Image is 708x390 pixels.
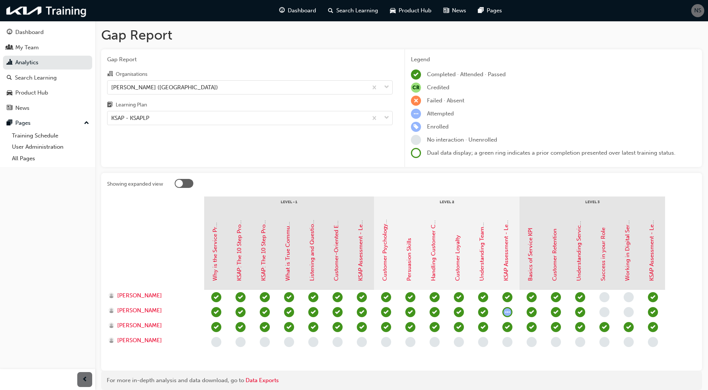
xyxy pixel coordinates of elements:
[576,166,582,281] a: Understanding Service Quality Management
[308,292,318,302] span: learningRecordVerb_PASS-icon
[7,105,12,112] span: news-icon
[4,3,90,18] img: kia-training
[357,322,367,332] span: learningRecordVerb_PASS-icon
[648,307,658,317] span: learningRecordVerb_PASS-icon
[648,292,658,302] span: learningRecordVerb_PASS-icon
[487,6,502,15] span: Pages
[336,6,378,15] span: Search Learning
[15,119,31,127] div: Pages
[111,83,218,92] div: [PERSON_NAME] ([GEOGRAPHIC_DATA])
[527,322,537,332] span: learningRecordVerb_PASS-icon
[260,307,270,317] span: learningRecordVerb_PASS-icon
[390,6,396,15] span: car-icon
[84,118,89,128] span: up-icon
[308,322,318,332] span: learningRecordVerb_PASS-icon
[15,28,44,37] div: Dashboard
[527,307,537,317] span: learningRecordVerb_PASS-icon
[624,337,634,347] span: learningRecordVerb_NONE-icon
[117,306,162,315] span: [PERSON_NAME]
[452,6,466,15] span: News
[9,141,92,153] a: User Administration
[430,307,440,317] span: learningRecordVerb_PASS-icon
[204,196,374,215] div: Level - 1
[333,337,343,347] span: learningRecordVerb_NONE-icon
[478,322,488,332] span: learningRecordVerb_PASS-icon
[624,322,634,332] span: learningRecordVerb_COMPLETE-icon
[117,321,162,330] span: [PERSON_NAME]
[7,75,12,81] span: search-icon
[575,292,585,302] span: learningRecordVerb_PASS-icon
[454,292,464,302] span: learningRecordVerb_PASS-icon
[15,43,39,52] div: My Team
[427,71,506,78] span: Completed · Attended · Passed
[411,122,421,132] span: learningRecordVerb_ENROLL-icon
[478,292,488,302] span: learningRecordVerb_PASS-icon
[599,307,609,317] span: learningRecordVerb_NONE-icon
[502,307,512,317] span: learningRecordVerb_ATTEMPT-icon
[551,337,561,347] span: learningRecordVerb_NONE-icon
[472,3,508,18] a: pages-iconPages
[478,307,488,317] span: learningRecordVerb_PASS-icon
[648,322,658,332] span: learningRecordVerb_PASS-icon
[308,337,318,347] span: learningRecordVerb_NONE-icon
[3,86,92,100] a: Product Hub
[454,235,461,281] a: Customer Loyalty
[520,196,665,215] div: Level 3
[427,149,676,156] span: Dual data display; a green ring indicates a prior completion presented over latest training status.
[9,153,92,164] a: All Pages
[15,89,48,97] div: Product Hub
[399,6,431,15] span: Product Hub
[427,84,449,91] span: Credited
[551,292,561,302] span: learningRecordVerb_PASS-icon
[411,135,421,145] span: learningRecordVerb_NONE-icon
[211,337,221,347] span: learningRecordVerb_NONE-icon
[357,337,367,347] span: learningRecordVerb_NONE-icon
[427,110,454,117] span: Attempted
[411,83,421,93] span: null-icon
[430,199,437,281] a: Handling Customer Complaints
[107,376,696,385] div: For more in-depth analysis and data download, go to
[117,291,162,300] span: [PERSON_NAME]
[694,6,701,15] span: NS
[284,337,294,347] span: learningRecordVerb_NONE-icon
[212,182,218,281] a: Why is the Service Process Important?
[624,292,634,302] span: learningRecordVerb_NONE-icon
[624,199,631,281] a: Working in Digital Service Tools
[599,337,609,347] span: learningRecordVerb_NONE-icon
[260,292,270,302] span: learningRecordVerb_PASS-icon
[381,337,391,347] span: learningRecordVerb_NONE-icon
[333,292,343,302] span: learningRecordVerb_PASS-icon
[111,114,149,123] div: KSAP - KSAPLP
[427,136,497,143] span: No interaction · Unenrolled
[107,71,113,78] span: organisation-icon
[3,24,92,116] button: DashboardMy TeamAnalyticsSearch LearningProduct HubNews
[109,306,197,315] a: [PERSON_NAME]
[430,337,440,347] span: learningRecordVerb_NONE-icon
[288,6,316,15] span: Dashboard
[308,307,318,317] span: learningRecordVerb_PASS-icon
[502,337,512,347] span: learningRecordVerb_NONE-icon
[109,336,197,345] a: [PERSON_NAME]
[405,337,415,347] span: learningRecordVerb_NONE-icon
[116,101,147,109] div: Learning Plan
[284,307,294,317] span: learningRecordVerb_PASS-icon
[502,322,512,332] span: learningRecordVerb_PASS-icon
[624,307,634,317] span: learningRecordVerb_NONE-icon
[374,196,520,215] div: Level 2
[328,6,333,15] span: search-icon
[430,322,440,332] span: learningRecordVerb_PASS-icon
[3,116,92,130] button: Pages
[411,96,421,106] span: learningRecordVerb_FAIL-icon
[117,336,162,345] span: [PERSON_NAME]
[527,228,534,281] a: Basics of Service KPI
[478,6,484,15] span: pages-icon
[502,292,512,302] span: learningRecordVerb_PASS-icon
[454,337,464,347] span: learningRecordVerb_NONE-icon
[648,337,658,347] span: learningRecordVerb_NONE-icon
[454,307,464,317] span: learningRecordVerb_PASS-icon
[381,307,391,317] span: learningRecordVerb_PASS-icon
[478,214,485,281] a: Understanding Teamwork
[551,307,561,317] span: learningRecordVerb_PASS-icon
[527,337,537,347] span: learningRecordVerb_NONE-icon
